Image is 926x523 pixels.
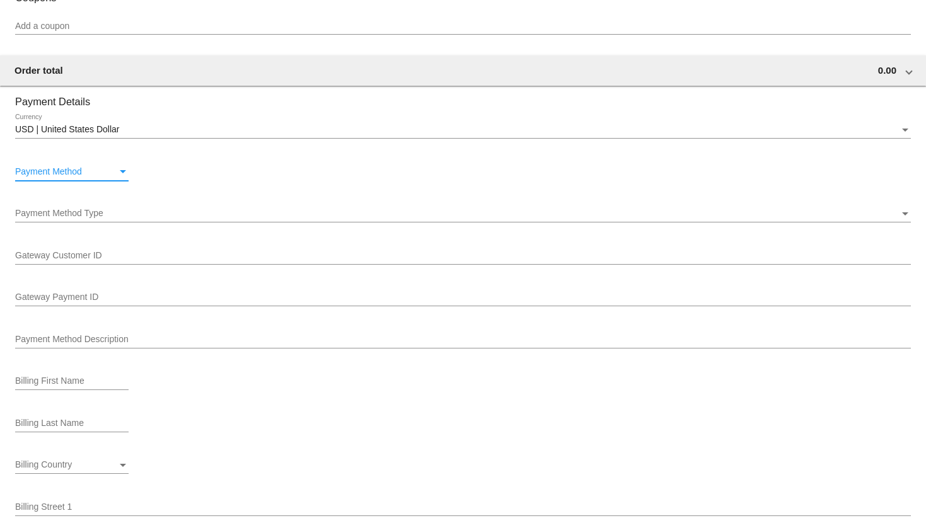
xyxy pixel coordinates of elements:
span: 0.00 [878,65,896,76]
h3: Payment Details [15,86,911,108]
input: Billing Street 1 [15,502,911,512]
input: Gateway Payment ID [15,292,911,302]
mat-select: Payment Method Type [15,209,911,219]
input: Add a coupon [15,21,911,32]
span: Payment Method [15,166,82,176]
span: Billing Country [15,459,72,469]
input: Billing Last Name [15,418,129,428]
span: USD | United States Dollar [15,124,119,134]
input: Gateway Customer ID [15,251,911,261]
mat-select: Currency [15,125,911,135]
mat-select: Billing Country [15,460,129,470]
mat-select: Payment Method [15,167,129,177]
input: Payment Method Description [15,335,911,345]
input: Billing First Name [15,376,129,386]
span: Payment Method Type [15,208,103,218]
span: Order total [14,65,63,76]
